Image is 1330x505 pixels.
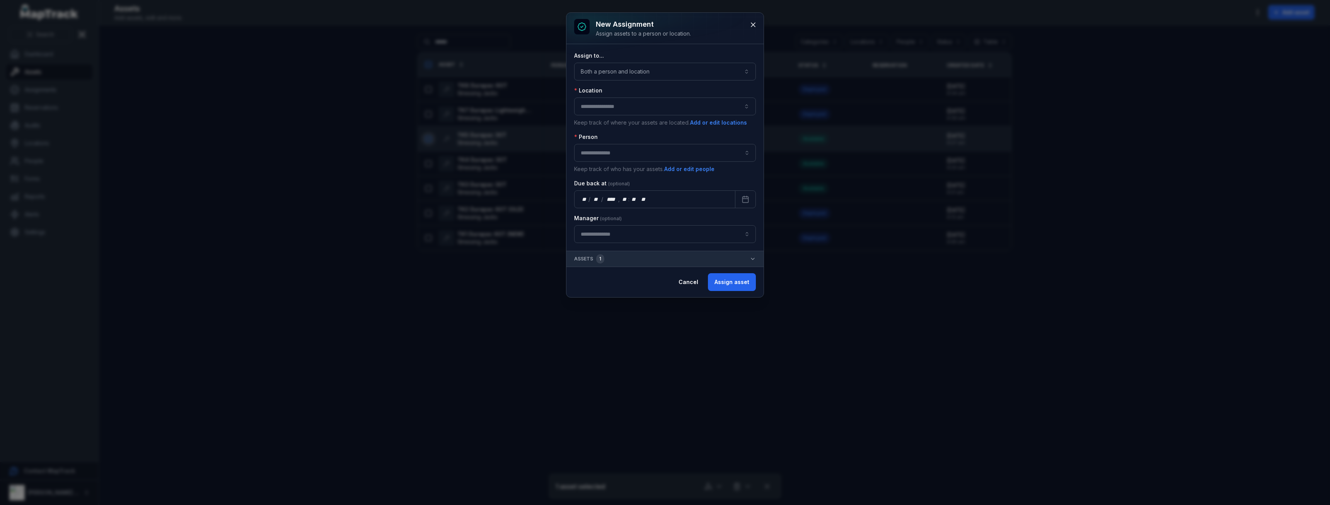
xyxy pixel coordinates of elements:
[574,225,756,243] input: assignment-add:cf[907ad3fd-eed4-49d8-ad84-d22efbadc5a5]-label
[596,19,691,30] h3: New assignment
[621,195,628,203] div: hour,
[630,195,638,203] div: minute,
[672,273,705,291] button: Cancel
[574,214,622,222] label: Manager
[618,195,621,203] div: ,
[708,273,756,291] button: Assign asset
[664,165,715,173] button: Add or edit people
[574,87,602,94] label: Location
[601,195,604,203] div: /
[574,118,756,127] p: Keep track of where your assets are located.
[574,144,756,162] input: assignment-add:person-label
[604,195,618,203] div: year,
[574,254,604,264] span: Assets
[574,180,630,187] label: Due back at
[628,195,630,203] div: :
[596,30,691,38] div: Assign assets to a person or location.
[588,195,591,203] div: /
[574,165,756,173] p: Keep track of who has your assets.
[574,63,756,80] button: Both a person and location
[566,251,764,267] button: Assets1
[735,190,756,208] button: Calendar
[574,133,598,141] label: Person
[639,195,648,203] div: am/pm,
[574,52,604,60] label: Assign to...
[581,195,588,203] div: day,
[690,118,747,127] button: Add or edit locations
[596,254,604,264] div: 1
[591,195,602,203] div: month,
